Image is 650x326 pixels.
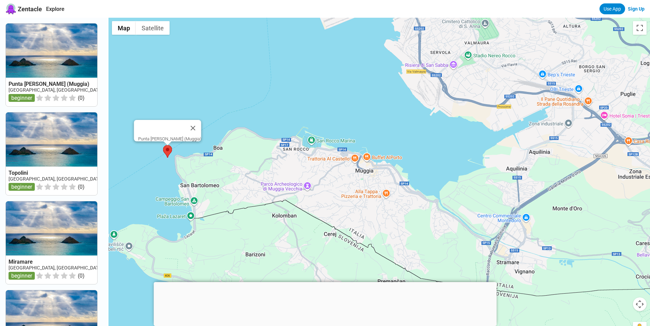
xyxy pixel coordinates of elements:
a: Explore [46,6,64,12]
iframe: Advertisement [154,282,496,324]
a: Use App [600,3,625,14]
div: Punta [PERSON_NAME] (Muggia) [138,136,201,141]
a: Sign Up [628,6,645,12]
button: Show street map [112,21,136,35]
button: Close [185,120,201,136]
button: Map camera controls [633,297,647,311]
a: Zentacle logoZentacle [5,3,42,14]
img: Zentacle logo [5,3,16,14]
button: Toggle fullscreen view [633,21,647,35]
button: Show satellite imagery [136,21,170,35]
span: Zentacle [18,5,42,13]
a: [GEOGRAPHIC_DATA], [GEOGRAPHIC_DATA] [9,265,103,270]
